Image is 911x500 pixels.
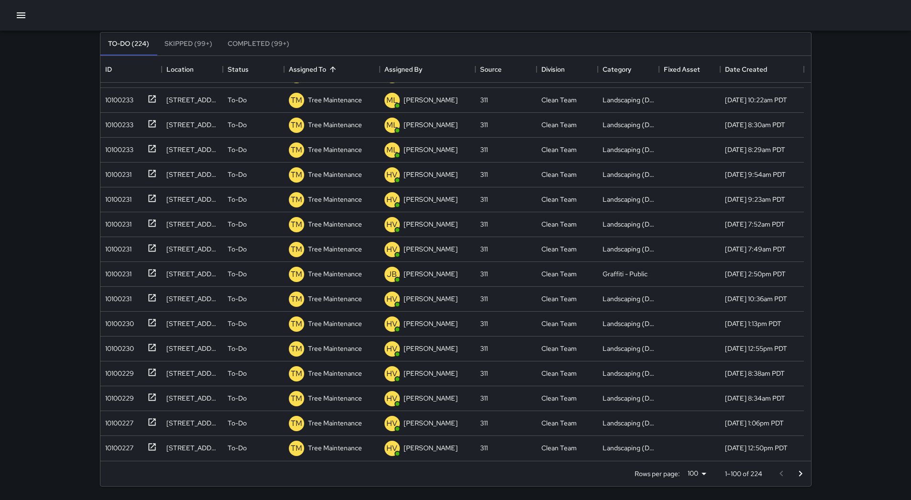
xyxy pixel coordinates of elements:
[725,393,785,403] div: 7/22/2025, 8:34am PDT
[223,56,284,83] div: Status
[384,56,422,83] div: Assigned By
[308,95,362,105] p: Tree Maintenance
[541,145,577,154] div: Clean Team
[725,294,787,304] div: 7/24/2025, 10:36am PDT
[541,294,577,304] div: Clean Team
[664,56,700,83] div: Fixed Asset
[228,443,247,453] p: To-Do
[603,95,654,105] div: Landscaping (DG & Weeds)
[603,170,654,179] div: Landscaping (DG & Weeds)
[541,244,577,254] div: Clean Team
[541,344,577,353] div: Clean Team
[386,368,397,380] p: HV
[228,393,247,403] p: To-Do
[386,95,398,106] p: ML
[603,344,654,353] div: Landscaping (DG & Weeds)
[386,393,397,404] p: HV
[386,418,397,429] p: HV
[386,244,397,255] p: HV
[725,195,785,204] div: 7/25/2025, 9:23am PDT
[475,56,537,83] div: Source
[284,56,380,83] div: Assigned To
[308,319,362,328] p: Tree Maintenance
[603,120,654,130] div: Landscaping (DG & Weeds)
[166,244,218,254] div: 1301 Mission Street
[541,120,577,130] div: Clean Team
[308,393,362,403] p: Tree Maintenance
[101,439,133,453] div: 10100227
[603,294,654,304] div: Landscaping (DG & Weeds)
[166,145,218,154] div: 531 Jessie Street
[308,219,362,229] p: Tree Maintenance
[541,269,577,279] div: Clean Team
[166,120,218,130] div: 531 Jessie Street
[725,120,785,130] div: 7/28/2025, 8:30am PDT
[725,170,786,179] div: 7/25/2025, 9:54am PDT
[101,414,133,428] div: 10100227
[166,369,218,378] div: 1345 Mission Street
[291,120,302,131] p: TM
[537,56,598,83] div: Division
[101,191,132,204] div: 10100231
[404,393,458,403] p: [PERSON_NAME]
[166,95,218,105] div: 442 Tehama Street
[228,219,247,229] p: To-Do
[725,56,767,83] div: Date Created
[387,269,397,280] p: JB
[291,95,302,106] p: TM
[166,195,218,204] div: 1026 Mission Street
[603,56,631,83] div: Category
[100,56,162,83] div: ID
[228,418,247,428] p: To-Do
[308,195,362,204] p: Tree Maintenance
[386,293,397,305] p: HV
[480,170,488,179] div: 311
[101,390,134,403] div: 10100229
[291,443,302,454] p: TM
[228,56,249,83] div: Status
[480,319,488,328] div: 311
[404,344,458,353] p: [PERSON_NAME]
[101,265,132,279] div: 10100231
[404,418,458,428] p: [PERSON_NAME]
[725,269,786,279] div: 7/24/2025, 2:50pm PDT
[308,145,362,154] p: Tree Maintenance
[228,244,247,254] p: To-Do
[166,56,194,83] div: Location
[228,195,247,204] p: To-Do
[157,33,220,55] button: Skipped (99+)
[598,56,659,83] div: Category
[166,219,218,229] div: 1321 Mission Street
[101,365,134,378] div: 10100229
[100,33,157,55] button: To-Do (224)
[404,443,458,453] p: [PERSON_NAME]
[404,269,458,279] p: [PERSON_NAME]
[228,170,247,179] p: To-Do
[291,219,302,230] p: TM
[101,240,132,254] div: 10100231
[480,56,502,83] div: Source
[166,294,218,304] div: 1035 Mission Street
[603,145,654,154] div: Landscaping (DG & Weeds)
[725,369,785,378] div: 7/22/2025, 8:38am PDT
[308,369,362,378] p: Tree Maintenance
[480,195,488,204] div: 311
[101,116,133,130] div: 10100233
[603,269,648,279] div: Graffiti - Public
[480,443,488,453] div: 311
[291,244,302,255] p: TM
[166,269,218,279] div: 1398 Mission Street
[480,393,488,403] div: 311
[166,170,218,179] div: 448 Tehama Street
[105,56,112,83] div: ID
[725,443,788,453] div: 7/18/2025, 12:50pm PDT
[480,120,488,130] div: 311
[480,95,488,105] div: 311
[404,369,458,378] p: [PERSON_NAME]
[603,219,654,229] div: Landscaping (DG & Weeds)
[291,169,302,181] p: TM
[101,315,134,328] div: 10100230
[541,418,577,428] div: Clean Team
[386,120,398,131] p: ML
[791,464,810,483] button: Go to next page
